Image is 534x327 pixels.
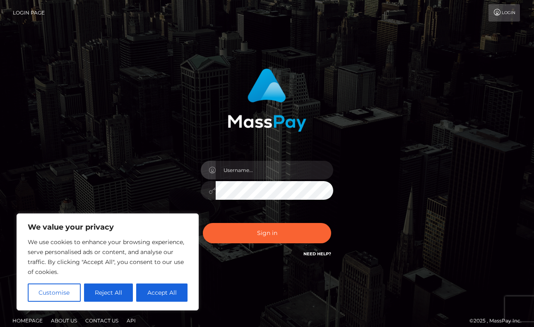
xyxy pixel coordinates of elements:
[469,316,528,325] div: © 2025 , MassPay Inc.
[13,4,45,22] a: Login Page
[136,283,188,302] button: Accept All
[123,314,139,327] a: API
[488,4,520,22] a: Login
[17,213,199,310] div: We value your privacy
[28,222,188,232] p: We value your privacy
[203,223,331,243] button: Sign in
[216,161,333,179] input: Username...
[28,283,81,302] button: Customise
[82,314,122,327] a: Contact Us
[84,283,133,302] button: Reject All
[228,68,306,132] img: MassPay Login
[9,314,46,327] a: Homepage
[48,314,80,327] a: About Us
[28,237,188,277] p: We use cookies to enhance your browsing experience, serve personalised ads or content, and analys...
[303,251,331,257] a: Need Help?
